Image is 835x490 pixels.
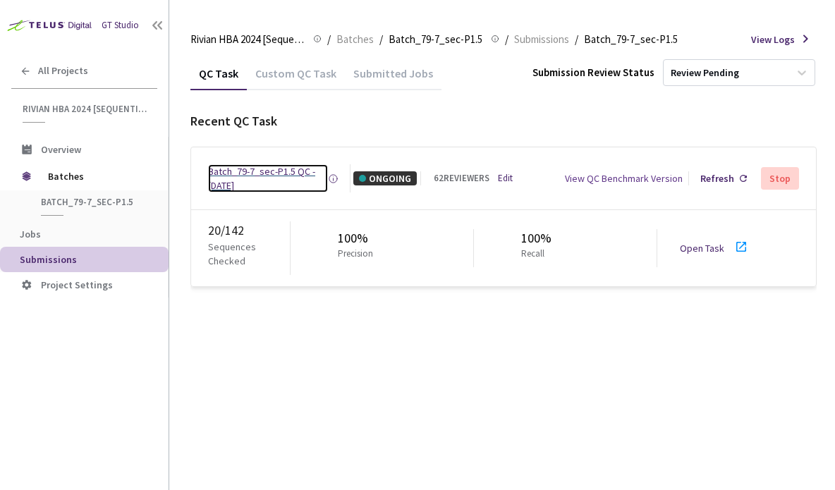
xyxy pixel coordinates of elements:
[345,66,441,90] div: Submitted Jobs
[41,196,145,208] span: Batch_79-7_sec-P1.5
[336,31,374,48] span: Batches
[20,253,77,266] span: Submissions
[521,229,551,247] div: 100%
[208,164,328,192] a: Batch_79-7_sec-P1.5 QC - [DATE]
[575,31,578,48] li: /
[247,66,345,90] div: Custom QC Task
[680,242,724,255] a: Open Task
[532,65,654,80] div: Submission Review Status
[521,247,546,261] p: Recall
[190,66,247,90] div: QC Task
[584,31,678,48] span: Batch_79-7_sec-P1.5
[327,31,331,48] li: /
[379,31,383,48] li: /
[434,172,489,185] div: 62 REVIEWERS
[514,31,569,48] span: Submissions
[38,65,88,77] span: All Projects
[334,31,377,47] a: Batches
[511,31,572,47] a: Submissions
[769,173,791,184] div: Stop
[41,278,113,291] span: Project Settings
[565,171,683,185] div: View QC Benchmark Version
[338,247,373,261] p: Precision
[353,171,417,185] div: ONGOING
[208,240,290,268] p: Sequences Checked
[190,31,305,48] span: Rivian HBA 2024 [Sequential]
[389,31,482,48] span: Batch_79-7_sec-P1.5
[208,221,290,240] div: 20 / 142
[498,172,513,185] a: Edit
[671,66,739,80] div: Review Pending
[41,143,81,156] span: Overview
[23,103,149,115] span: Rivian HBA 2024 [Sequential]
[102,19,139,32] div: GT Studio
[190,112,817,130] div: Recent QC Task
[700,171,734,185] div: Refresh
[505,31,508,48] li: /
[751,32,795,47] span: View Logs
[48,162,145,190] span: Batches
[338,229,379,247] div: 100%
[20,228,41,240] span: Jobs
